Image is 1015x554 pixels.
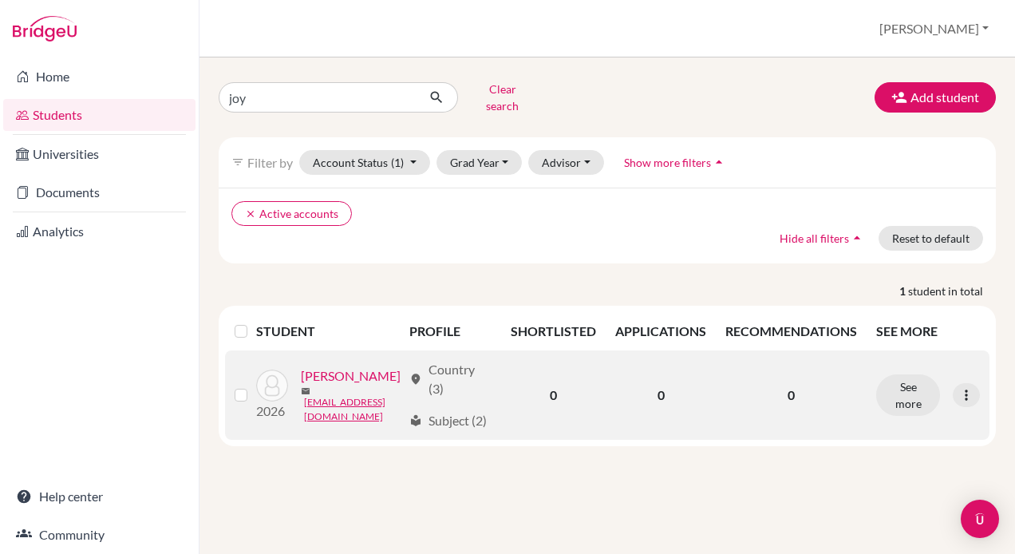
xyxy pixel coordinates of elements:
button: Show more filtersarrow_drop_up [610,150,741,175]
div: Country (3) [409,360,492,398]
span: Show more filters [624,156,711,169]
i: clear [245,208,256,220]
span: Filter by [247,155,293,170]
p: 0 [725,386,857,405]
td: 0 [606,350,716,440]
button: [PERSON_NAME] [872,14,996,44]
a: Documents [3,176,195,208]
span: student in total [908,283,996,299]
div: Subject (2) [409,411,487,430]
button: Account Status(1) [299,150,430,175]
img: Kassissieh, Joy [256,370,288,402]
th: PROFILE [400,312,501,350]
button: clearActive accounts [231,201,352,226]
div: Open Intercom Messenger [961,500,999,538]
span: local_library [409,414,422,427]
span: mail [301,386,310,396]
a: Home [3,61,195,93]
a: Students [3,99,195,131]
button: Grad Year [436,150,523,175]
img: Bridge-U [13,16,77,42]
button: Advisor [528,150,604,175]
input: Find student by name... [219,82,417,113]
i: arrow_drop_up [711,154,727,170]
a: Universities [3,138,195,170]
span: (1) [391,156,404,169]
span: location_on [409,373,422,386]
strong: 1 [899,283,908,299]
a: Community [3,519,195,551]
a: [EMAIL_ADDRESS][DOMAIN_NAME] [304,395,402,424]
button: Clear search [458,77,547,118]
td: 0 [501,350,606,440]
i: arrow_drop_up [849,230,865,246]
a: Analytics [3,216,195,247]
button: See more [876,374,940,416]
span: Hide all filters [780,231,849,245]
i: filter_list [231,156,244,168]
button: Add student [875,82,996,113]
th: SEE MORE [867,312,989,350]
th: STUDENT [256,312,400,350]
p: 2026 [256,402,288,421]
button: Hide all filtersarrow_drop_up [766,226,879,251]
th: SHORTLISTED [501,312,606,350]
th: APPLICATIONS [606,312,716,350]
button: Reset to default [879,226,983,251]
a: [PERSON_NAME] [301,366,401,386]
th: RECOMMENDATIONS [716,312,867,350]
a: Help center [3,481,195,512]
